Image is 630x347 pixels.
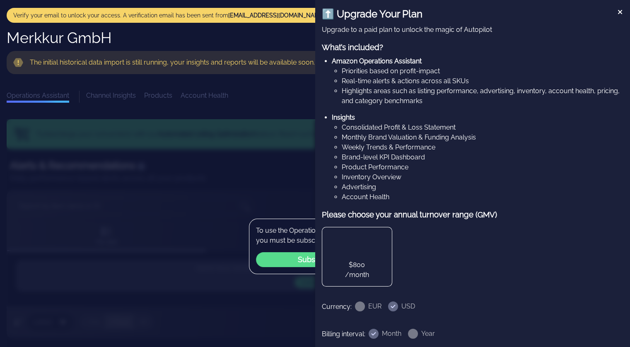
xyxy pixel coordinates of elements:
[342,152,624,162] li: Brand-level KPI Dashboard
[342,76,624,86] li: Real-time alerts & actions across all SKUs
[322,7,624,22] h2: ⬆️ Upgrade Your Plan
[7,29,112,46] h1: Merkkur GmbH
[332,113,355,121] strong: Insights
[322,227,392,287] button: $800/month
[342,192,624,202] li: Account Health
[342,142,624,152] li: Weekly Trends & Performance
[256,226,374,246] p: To use the Operations Assistant page you must be subscribed to a paid plan
[228,12,325,19] strong: [EMAIL_ADDRESS][DOMAIN_NAME]
[342,86,624,106] li: Highlights areas such as listing performance, advertising, inventory, account health, pricing, an...
[342,182,624,192] li: Advertising
[382,330,401,338] label: Month
[322,329,365,339] div: Billing interval:
[322,41,624,53] h3: What’s included?
[322,25,624,35] p: Upgrade to a paid plan to unlock the magic of Autopilot
[322,302,352,312] div: Currency:
[322,209,624,220] h3: Please choose your annual turnover range (GMV)
[342,133,624,142] li: Monthly Brand Valuation & Funding Analysis
[368,302,381,311] label: EUR
[342,162,624,172] li: Product Performance
[342,66,624,76] li: Priorities based on profit-impact
[329,260,385,280] div: $800 /month
[332,57,422,65] strong: Amazon Operations Assistant
[30,58,612,67] div: The initial historical data import is still running, your insights and reports will be available ...
[342,172,624,182] li: Inventory Overview
[342,123,624,133] li: Consolidated Profit & Loss Statement
[13,11,617,19] div: Verify your email to unlock your access. A verification email has been sent from - click to send ...
[256,252,374,267] button: Subscribe
[401,302,415,311] label: USD
[421,330,435,338] label: Year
